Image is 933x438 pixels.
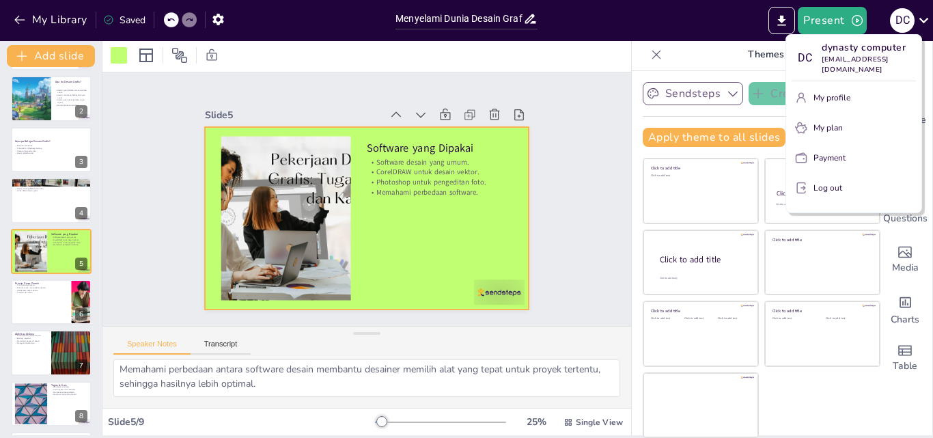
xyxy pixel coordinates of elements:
[813,152,846,164] p: Payment
[792,87,916,109] button: My profile
[792,177,916,199] button: Log out
[813,92,850,104] p: My profile
[792,117,916,139] button: My plan
[822,55,916,75] p: [EMAIL_ADDRESS][DOMAIN_NAME]
[792,46,816,70] div: d c
[792,147,916,169] button: Payment
[813,182,842,194] p: Log out
[813,122,843,134] p: My plan
[822,40,916,55] p: dynasty computer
